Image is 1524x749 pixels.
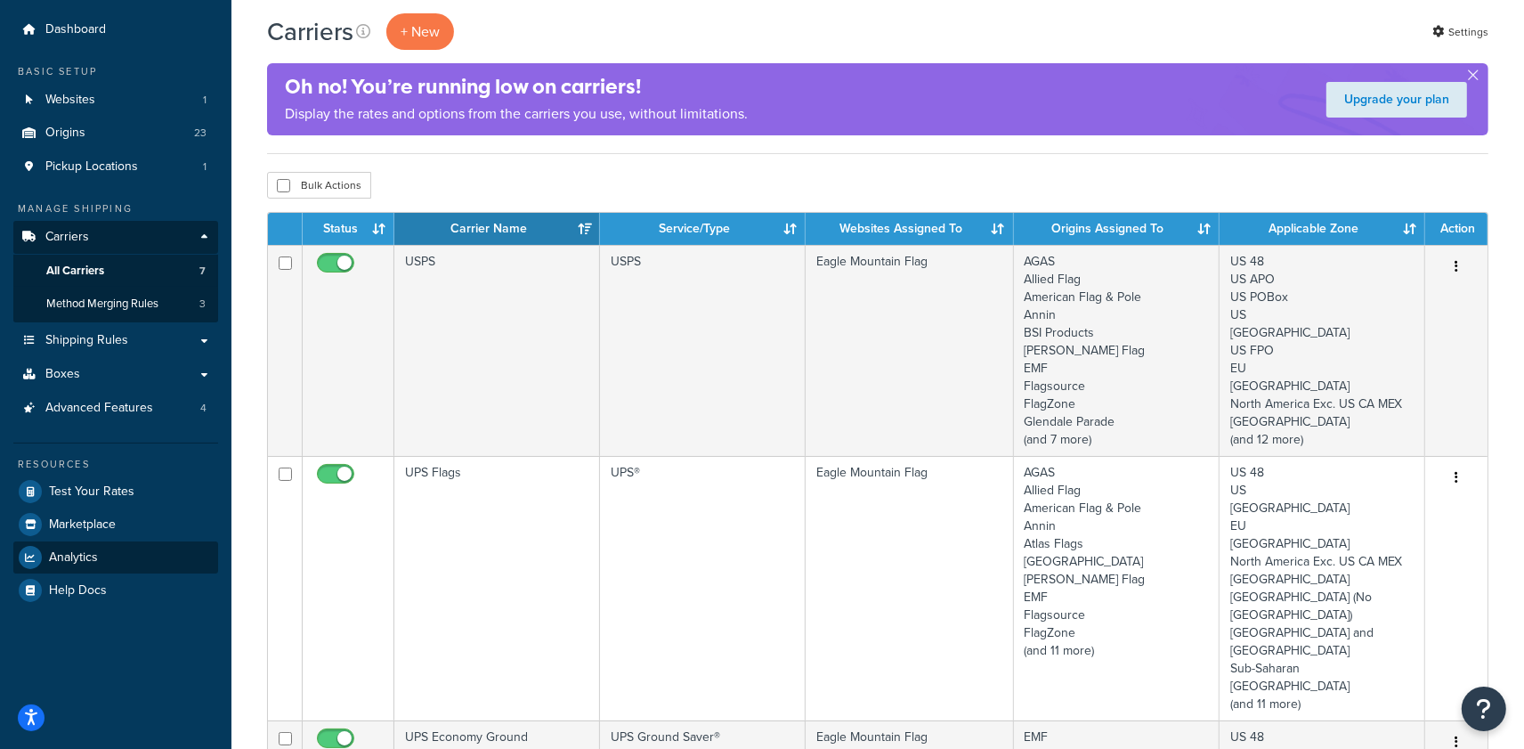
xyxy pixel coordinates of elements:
span: Analytics [49,550,98,566]
li: All Carriers [13,255,218,288]
span: All Carriers [46,264,104,279]
span: 7 [199,264,206,279]
span: Websites [45,93,95,108]
span: Pickup Locations [45,159,138,175]
span: Shipping Rules [45,333,128,348]
a: Upgrade your plan [1326,82,1467,118]
span: 3 [199,297,206,312]
span: 4 [200,401,207,416]
span: 1 [203,159,207,175]
span: 23 [194,126,207,141]
button: + New [386,13,454,50]
a: All Carriers 7 [13,255,218,288]
th: Status: activate to sort column ascending [303,213,394,245]
th: Carrier Name: activate to sort column ascending [394,213,600,245]
li: Origins [13,117,218,150]
th: Origins Assigned To: activate to sort column ascending [1014,213,1220,245]
td: UPS® [600,456,806,721]
a: Method Merging Rules 3 [13,288,218,321]
h4: Oh no! You’re running low on carriers! [285,72,748,102]
span: Help Docs [49,583,107,598]
a: Origins 23 [13,117,218,150]
a: Analytics [13,541,218,574]
span: Dashboard [45,22,106,37]
li: Advanced Features [13,392,218,425]
td: AGAS Allied Flag American Flag & Pole Annin BSI Products [PERSON_NAME] Flag EMF Flagsource FlagZo... [1014,245,1220,456]
a: Websites 1 [13,84,218,117]
a: Advanced Features 4 [13,392,218,425]
span: Test Your Rates [49,484,134,500]
li: Carriers [13,221,218,322]
div: Manage Shipping [13,201,218,216]
div: Basic Setup [13,64,218,79]
th: Websites Assigned To: activate to sort column ascending [806,213,1013,245]
td: Eagle Mountain Flag [806,245,1013,456]
th: Applicable Zone: activate to sort column ascending [1220,213,1425,245]
a: Dashboard [13,13,218,46]
span: Advanced Features [45,401,153,416]
td: US 48 US [GEOGRAPHIC_DATA] EU [GEOGRAPHIC_DATA] North America Exc. US CA MEX [GEOGRAPHIC_DATA] [G... [1220,456,1425,721]
td: USPS [394,245,600,456]
div: Resources [13,457,218,472]
span: Method Merging Rules [46,297,158,312]
p: Display the rates and options from the carriers you use, without limitations. [285,102,748,126]
li: Pickup Locations [13,151,218,183]
a: Carriers [13,221,218,254]
td: USPS [600,245,806,456]
a: Boxes [13,358,218,391]
span: 1 [203,93,207,108]
a: Shipping Rules [13,324,218,357]
li: Method Merging Rules [13,288,218,321]
a: Help Docs [13,574,218,607]
td: AGAS Allied Flag American Flag & Pole Annin Atlas Flags [GEOGRAPHIC_DATA] [PERSON_NAME] Flag EMF ... [1014,456,1220,721]
span: Marketplace [49,517,116,533]
span: Boxes [45,367,80,382]
a: Test Your Rates [13,476,218,508]
h1: Carriers [267,14,353,49]
th: Action [1425,213,1488,245]
span: Origins [45,126,85,141]
a: Marketplace [13,509,218,541]
td: UPS Flags [394,456,600,721]
button: Bulk Actions [267,172,371,199]
td: Eagle Mountain Flag [806,456,1013,721]
a: Pickup Locations 1 [13,151,218,183]
li: Websites [13,84,218,117]
td: US 48 US APO US POBox US [GEOGRAPHIC_DATA] US FPO EU [GEOGRAPHIC_DATA] North America Exc. US CA M... [1220,245,1425,456]
a: Settings [1432,20,1488,45]
button: Open Resource Center [1462,687,1506,731]
span: Carriers [45,230,89,245]
th: Service/Type: activate to sort column ascending [600,213,806,245]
